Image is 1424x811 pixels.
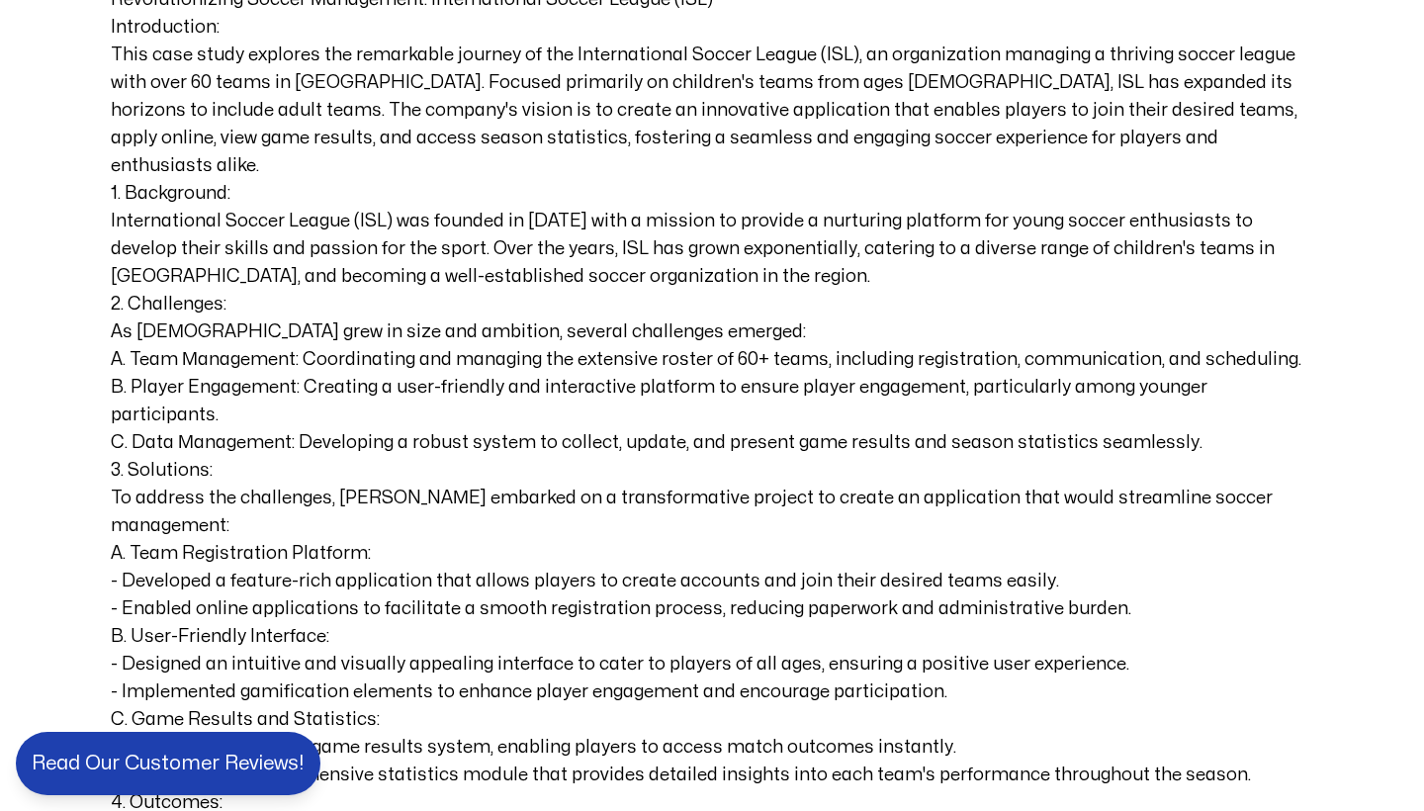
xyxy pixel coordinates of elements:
p: B. Player Engagement: Creating a user-friendly and interactive platform to ensure player engageme... [111,374,1313,429]
button: Read Our Customer Reviews! [16,732,320,795]
p: 3. Solutions: To address the challenges, [PERSON_NAME] embarked on a transformative project to cr... [111,457,1313,540]
p: A. Team Registration Platform: - Developed a feature-rich application that allows players to crea... [111,540,1313,623]
p: 2. Challenges: As [DEMOGRAPHIC_DATA] grew in size and ambition, several challenges emerged: [111,291,1313,346]
p: Introduction: This case study explores the remarkable journey of the International Soccer League ... [111,14,1313,180]
p: B. User-Friendly Interface: - Designed an intuitive and visually appealing interface to cater to ... [111,623,1313,706]
p: C. Data Management: Developing a robust system to collect, update, and present game results and s... [111,429,1313,457]
p: 1. Background: International Soccer League (ISL) was founded in [DATE] with a mission to provide ... [111,180,1313,291]
p: C. Game Results and Statistics: - Integrated a real-time game results system, enabling players to... [111,706,1313,789]
p: A. Team Management: Coordinating and managing the extensive roster of 60+ teams, including regist... [111,346,1313,374]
